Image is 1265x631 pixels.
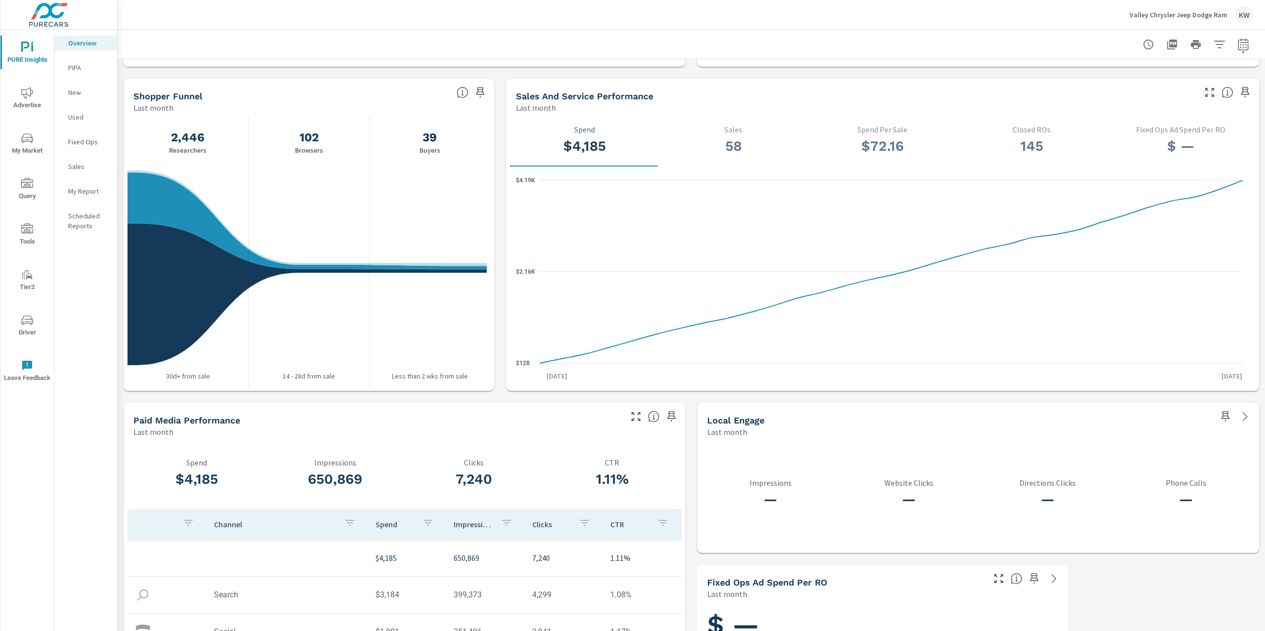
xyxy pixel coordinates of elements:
p: Directions Clicks [978,478,1117,487]
span: Understand performance metrics over the selected time range. [648,411,660,422]
span: Save this to your personalized report [1218,409,1233,424]
h5: Fixed Ops Ad Spend Per RO [707,577,827,588]
td: 1.08% [602,582,681,607]
a: See more details in report [1237,409,1253,424]
h5: Sales and Service Performance [516,91,653,101]
button: Make Fullscreen [628,409,644,424]
p: Scheduled Reports [68,211,109,231]
p: Closed ROs [965,125,1098,134]
p: CTR [543,458,681,467]
button: Apply Filters [1210,35,1229,54]
span: Tools [3,223,51,248]
button: Select Date Range [1233,35,1253,54]
button: Print Report [1186,35,1206,54]
span: Know where every customer is during their purchase journey. View customer activity from first cli... [457,86,468,98]
button: Make Fullscreen [1202,84,1218,100]
p: $4,185 [376,552,438,564]
span: Tier2 [3,269,51,293]
h3: $ — [1114,138,1247,155]
button: Make Fullscreen [991,571,1007,587]
div: My Report [54,184,117,199]
p: Impressions [266,458,404,467]
p: Overview [68,38,109,48]
h3: — [701,491,840,508]
p: Sales [68,162,109,171]
span: Query [3,178,51,202]
h3: — [840,491,978,508]
p: Spend Per Sale [816,125,949,134]
span: Driver [3,314,51,338]
span: Select a tab to understand performance over the selected time range. [1222,86,1233,98]
td: Search [206,582,368,607]
p: Spend [518,125,651,134]
a: See more details in report [1046,571,1062,587]
span: My Market [3,132,51,157]
h3: 58 [667,138,801,155]
p: Used [68,112,109,122]
span: Advertise [3,87,51,111]
p: CTR [610,519,649,529]
h5: Shopper Funnel [133,91,203,101]
p: Last month [133,102,173,114]
span: PURE Insights [3,42,51,66]
p: Last month [516,102,556,114]
div: nav menu [0,30,54,393]
p: My Report [68,186,109,196]
div: Used [54,110,117,125]
h3: 145 [965,138,1098,155]
h3: $4,185 [518,138,651,155]
h3: 1.11% [543,471,681,488]
p: 7,240 [532,552,595,564]
h3: 7,240 [405,471,543,488]
p: 650,869 [454,552,516,564]
h3: $4,185 [127,471,266,488]
div: Overview [54,36,117,50]
button: "Export Report to PDF" [1162,35,1182,54]
p: Channel [214,519,336,529]
p: New [68,87,109,97]
p: PIPA [68,63,109,73]
div: New [54,85,117,100]
p: [DATE] [540,371,574,381]
h3: — [978,491,1117,508]
text: $128 [516,360,530,367]
p: Last month [133,426,173,438]
text: $2.16K [516,268,535,275]
p: Phone Calls [1117,478,1255,487]
p: Last month [707,426,747,438]
td: 399,373 [446,582,524,607]
p: Last month [707,588,747,600]
span: Leave Feedback [3,360,51,384]
div: PIPA [54,60,117,75]
text: $4.19K [516,177,535,184]
p: Fixed Ops [68,137,109,147]
div: Scheduled Reports [54,209,117,233]
td: $3,184 [368,582,446,607]
p: 1.11% [610,552,673,564]
span: Save this to your personalized report [1237,84,1253,100]
h3: $72.16 [816,138,949,155]
p: Spend [376,519,415,529]
div: KW [1235,6,1253,24]
p: Clicks [405,458,543,467]
h5: Local Engage [707,415,764,425]
p: Sales [667,125,801,134]
div: Fixed Ops [54,134,117,149]
p: [DATE] [1215,371,1249,381]
span: Save this to your personalized report [664,409,679,424]
h3: 650,869 [266,471,404,488]
h3: — [1117,491,1255,508]
p: Fixed Ops Ad Spend Per RO [1114,125,1247,134]
img: icon-search.svg [135,588,150,602]
p: Website Clicks [840,478,978,487]
p: Clicks [532,519,571,529]
span: Save this to your personalized report [1026,571,1042,587]
span: Average cost of Fixed Operations-oriented advertising per each Repair Order closed at the dealer ... [1011,573,1022,585]
div: Sales [54,159,117,174]
p: Impressions [454,519,493,529]
td: 4,299 [524,582,603,607]
p: Valley Chrysler Jeep Dodge Ram [1130,10,1227,19]
p: Spend [127,458,266,467]
h5: Paid Media Performance [133,415,240,425]
p: Impressions [701,478,840,487]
